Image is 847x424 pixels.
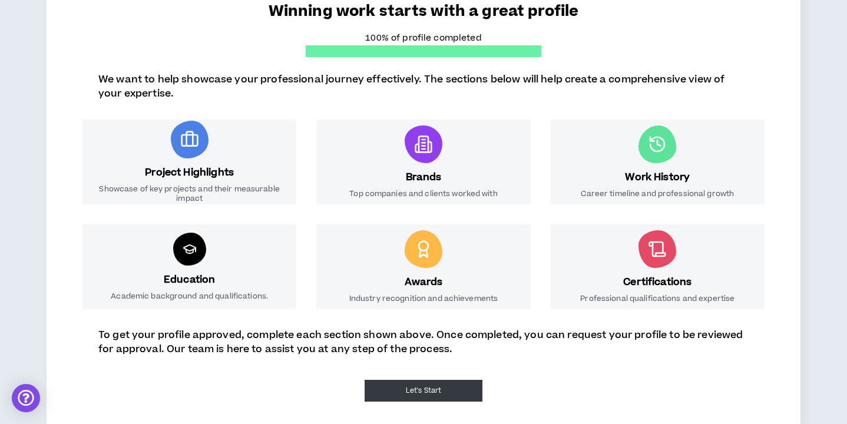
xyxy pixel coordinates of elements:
[625,170,690,184] h3: Work History
[306,32,541,45] p: 100% of profile completed
[12,384,40,412] div: Open Intercom Messenger
[580,294,734,303] p: Professional qualifications and expertise
[145,165,234,180] h3: Project Highlights
[349,189,497,198] p: Top companies and clients worked with
[365,380,482,402] button: Let's Start
[623,275,692,289] h3: Certifications
[164,273,215,287] h3: Education
[98,72,749,101] p: We want to help showcase your professional journey effectively. The sections below will help crea...
[406,170,442,184] h3: Brands
[581,189,734,198] p: Career timeline and professional growth
[94,184,284,203] p: Showcase of key projects and their measurable impact
[98,328,749,356] p: To get your profile approved, complete each section shown above. Once completed, you can request ...
[87,1,760,23] p: Winning work starts with a great profile
[405,275,443,289] h3: Awards
[349,294,498,303] p: Industry recognition and achievements
[111,291,268,301] p: Academic background and qualifications.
